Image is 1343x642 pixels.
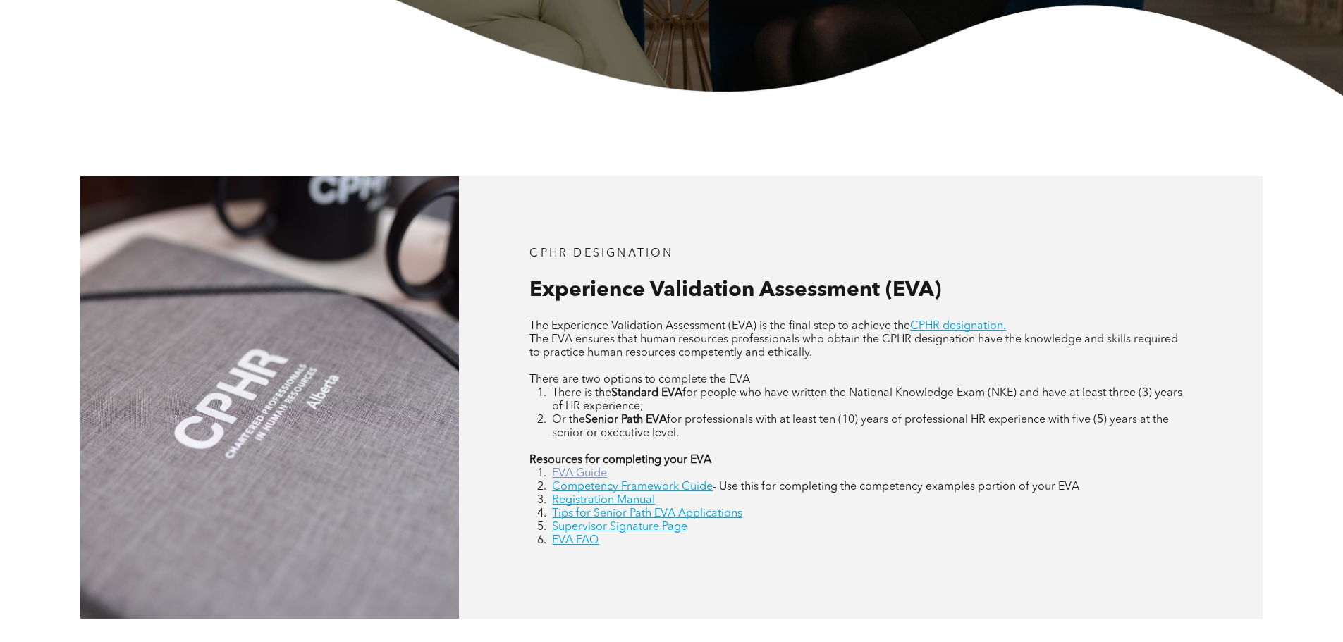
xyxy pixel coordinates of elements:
strong: Senior Path EVA [585,414,667,426]
a: Supervisor Signature Page [552,521,687,533]
span: The EVA ensures that human resources professionals who obtain the CPHR designation have the knowl... [529,334,1178,359]
a: EVA FAQ [552,535,599,546]
span: - Use this for completing the competency examples portion of your EVA [713,481,1079,493]
a: CPHR designation. [910,321,1006,332]
span: There is the [552,388,611,399]
span: Experience Validation Assessment (EVA) [529,280,941,301]
span: There are two options to complete the EVA [529,374,750,385]
a: EVA Guide [552,468,607,479]
a: Registration Manual [552,495,655,506]
a: Tips for Senior Path EVA Applications [552,508,742,519]
span: for professionals with at least ten (10) years of professional HR experience with five (5) years ... [552,414,1169,439]
span: Or the [552,414,585,426]
strong: Standard EVA [611,388,682,399]
span: CPHR DESIGNATION [529,248,673,259]
a: Competency Framework Guide [552,481,713,493]
span: for people who have written the National Knowledge Exam (NKE) and have at least three (3) years o... [552,388,1182,412]
span: The Experience Validation Assessment (EVA) is the final step to achieve the [529,321,910,332]
strong: Resources for completing your EVA [529,455,711,466]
